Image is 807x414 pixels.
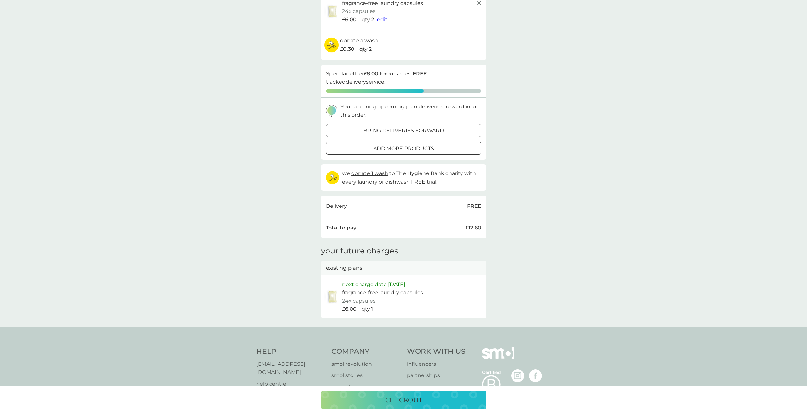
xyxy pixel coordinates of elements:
p: qty [359,45,368,53]
p: donate a wash [340,37,378,45]
p: £6.00 [342,305,357,313]
p: 2 [371,16,374,24]
h4: Work With Us [407,347,466,357]
p: we to The Hygiene Bank charity with every laundry or dishwash FREE trial. [342,169,481,186]
p: Total to pay [326,224,356,232]
h4: Help [256,347,325,357]
h3: your future charges [321,246,398,256]
p: next charge date [DATE] [342,280,405,289]
button: add more products [326,142,481,155]
img: visit the smol Facebook page [529,369,542,382]
p: qty [362,305,370,313]
p: 1 [371,305,373,313]
a: partnerships [407,371,466,380]
button: bring deliveries forward [326,124,481,137]
p: qty [362,16,370,24]
p: bring deliveries forward [363,127,444,135]
a: help centre [256,380,325,388]
p: checkout [385,395,422,405]
span: £6.00 [342,16,357,24]
a: smol revolution [331,360,400,368]
a: smol stories [331,371,400,380]
a: influencers [407,360,466,368]
strong: £8.00 [364,71,378,77]
p: £12.60 [465,224,481,232]
a: [EMAIL_ADDRESS][DOMAIN_NAME] [256,360,325,376]
img: visit the smol Instagram page [511,369,524,382]
a: our claims [331,383,400,391]
button: edit [377,16,387,24]
img: smol [482,347,514,369]
p: 24x capsules [342,297,375,305]
p: You can bring upcoming plan deliveries forward into this order. [340,103,481,119]
p: 24x capsules [342,7,375,16]
p: Spend another for our fastest tracked delivery service. [326,70,481,86]
button: checkout [321,391,486,409]
a: press [407,383,466,391]
p: fragrance-free laundry capsules [342,288,423,297]
p: add more products [373,144,434,153]
p: Delivery [326,202,347,210]
p: FREE [467,202,481,210]
span: £0.30 [340,45,354,53]
p: 2 [369,45,372,53]
h4: Company [331,347,400,357]
img: delivery-schedule.svg [326,105,337,117]
span: edit [377,17,387,23]
span: donate 1 wash [351,170,388,176]
p: existing plans [326,264,362,272]
strong: FREE [413,71,427,77]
